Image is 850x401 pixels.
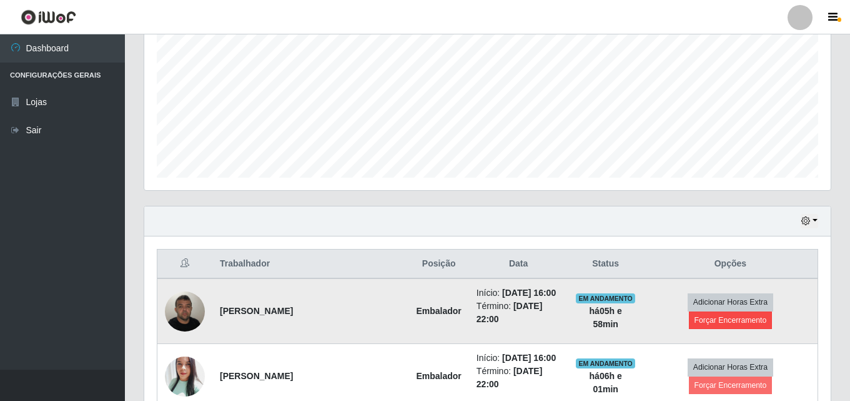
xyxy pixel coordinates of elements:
li: Término: [477,300,561,326]
img: CoreUI Logo [21,9,76,25]
time: [DATE] 16:00 [502,353,556,363]
th: Status [568,250,643,279]
th: Opções [643,250,818,279]
button: Adicionar Horas Extra [688,293,773,311]
img: 1748729241814.jpeg [165,352,205,400]
time: [DATE] 16:00 [502,288,556,298]
strong: [PERSON_NAME] [220,306,293,316]
strong: há 06 h e 01 min [590,371,622,394]
button: Forçar Encerramento [689,377,773,394]
span: EM ANDAMENTO [576,293,635,303]
button: Forçar Encerramento [689,312,773,329]
li: Início: [477,287,561,300]
strong: [PERSON_NAME] [220,371,293,381]
li: Término: [477,365,561,391]
th: Posição [408,250,468,279]
img: 1714957062897.jpeg [165,285,205,338]
li: Início: [477,352,561,365]
strong: Embalador [416,306,461,316]
span: EM ANDAMENTO [576,358,635,368]
th: Trabalhador [212,250,408,279]
button: Adicionar Horas Extra [688,358,773,376]
strong: há 05 h e 58 min [590,306,622,329]
strong: Embalador [416,371,461,381]
th: Data [469,250,568,279]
